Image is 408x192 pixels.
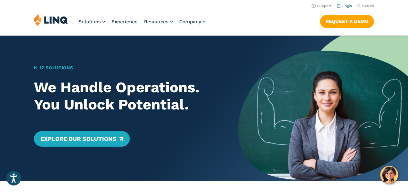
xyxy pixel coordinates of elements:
a: Company [179,19,205,25]
h2: We Handle Operations. You Unlock Potential. [34,79,221,113]
a: Experience [111,19,138,25]
a: Request a Demo [320,15,374,28]
img: LINQ | K‑12 Software [34,14,68,26]
img: Home Banner [238,36,408,181]
span: Search [362,4,374,8]
a: Support [312,4,332,8]
nav: Primary Navigation [78,14,205,35]
a: Login [337,4,352,8]
span: Resources [144,19,169,25]
h1: K‑12 Solutions [34,64,221,71]
span: Company [179,19,201,25]
a: Resources [144,19,173,25]
nav: Button Navigation [320,14,374,28]
button: Hello, have a question? Let’s chat. [380,166,398,184]
button: Open Search Bar [357,4,374,8]
a: Solutions [78,19,105,25]
span: Solutions [78,19,101,25]
a: Explore Our Solutions [34,131,130,147]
